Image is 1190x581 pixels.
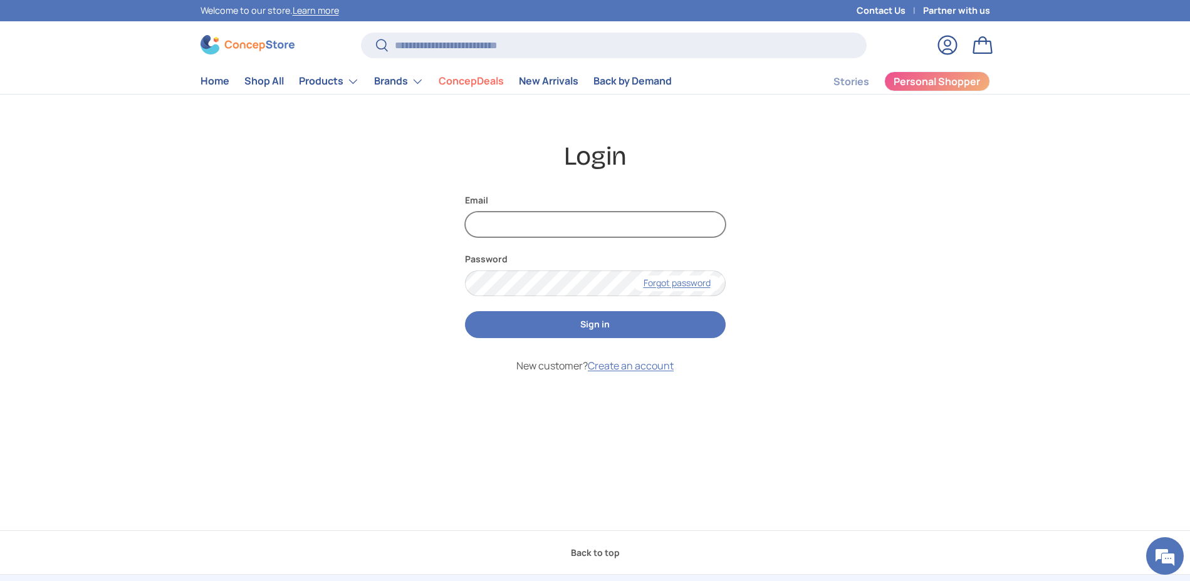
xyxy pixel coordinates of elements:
label: Password [465,252,726,265]
p: New customer? [465,358,726,373]
img: ConcepStore [201,35,295,54]
nav: Primary [201,69,672,94]
a: Partner with us [923,4,990,18]
a: Shop All [244,69,284,93]
summary: Brands [367,69,431,94]
p: Welcome to our store. [201,4,339,18]
button: Sign in [465,311,726,338]
summary: Products [291,69,367,94]
a: Home [201,69,229,93]
nav: Secondary [803,69,990,94]
label: Email [465,193,726,207]
iframe: Social Login [465,388,726,478]
a: Stories [833,69,869,94]
a: Learn more [293,4,339,16]
a: Contact Us [857,4,923,18]
a: ConcepDeals [439,69,504,93]
h1: Login [201,140,990,173]
a: Personal Shopper [884,71,990,91]
a: Back by Demand [593,69,672,93]
a: Forgot password [634,275,721,291]
span: Personal Shopper [894,76,980,86]
a: Create an account [588,359,674,373]
a: New Arrivals [519,69,578,93]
